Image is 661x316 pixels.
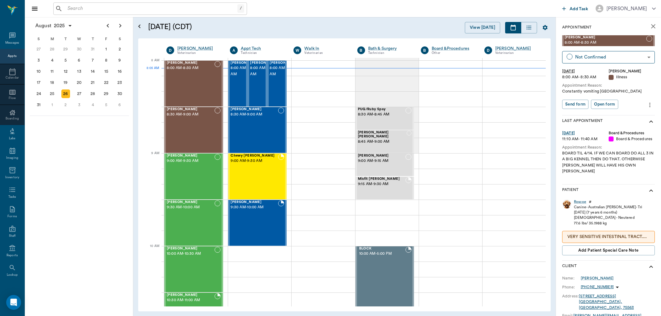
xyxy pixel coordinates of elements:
[562,89,655,94] div: Constantly vomiting [GEOGRAPHIC_DATA]
[34,89,43,98] div: Sunday, August 24, 2025
[167,247,214,251] span: [PERSON_NAME]
[562,245,655,255] button: Add patient Special Care Note
[167,251,214,257] span: 10:00 AM - 10:30 AM
[591,3,661,14] button: [PERSON_NAME]
[5,175,19,180] div: Inventory
[270,65,301,77] span: 8:00 AM - 8:30 AM
[102,19,114,32] button: Previous page
[167,158,214,164] span: 9:00 AM - 9:30 AM
[562,275,581,281] div: Name:
[230,46,238,54] div: A
[231,111,278,118] span: 8:30 AM - 9:00 AM
[48,56,56,65] div: Monday, August 4, 2025
[645,100,655,110] button: more
[355,176,414,200] div: BOOKED, 9:15 AM - 9:30 AM
[241,45,284,52] a: Appt Tech
[267,60,287,107] div: NOT_CONFIRMED, 8:00 AM - 8:30 AM
[567,234,650,240] p: VERY SENSITIVE INTESTINAL TRACT....
[231,61,262,65] span: [PERSON_NAME]
[574,210,642,215] div: [DATE] (7 years 6 months)
[88,89,97,98] div: Thursday, August 28, 2025
[115,45,124,54] div: Saturday, August 2, 2025
[355,130,414,153] div: NOT_CONFIRMED, 8:45 AM - 9:00 AM
[34,67,43,76] div: Sunday, August 10, 2025
[102,56,111,65] div: Friday, August 8, 2025
[495,45,539,52] a: [PERSON_NAME]
[61,45,70,54] div: Tuesday, July 29, 2025
[250,61,281,65] span: [PERSON_NAME]
[167,154,214,158] span: [PERSON_NAME]
[75,101,84,109] div: Wednesday, September 3, 2025
[231,65,262,77] span: 8:00 AM - 8:30 AM
[143,57,159,73] div: 8 AM
[136,15,143,38] button: Open calendar
[574,199,586,205] div: Roscoe
[562,118,603,125] p: Last Appointment
[231,204,278,210] span: 9:30 AM - 10:00 AM
[164,246,223,292] div: NOT_CONFIRMED, 10:00 AM - 10:30 AM
[7,273,18,277] div: Lookup
[578,247,638,254] span: Add patient Special Care Note
[102,45,111,54] div: Friday, August 1, 2025
[609,74,655,80] div: Illness
[75,89,84,98] div: Wednesday, August 27, 2025
[7,214,17,219] div: Forms
[34,21,53,30] span: August
[167,61,214,65] span: [PERSON_NAME]
[432,45,475,52] a: Board &Procedures
[565,36,646,40] span: [PERSON_NAME]
[358,154,405,158] span: [PERSON_NAME]
[574,215,642,220] div: [DEMOGRAPHIC_DATA] - Neutered
[114,19,126,32] button: Next page
[368,50,412,56] div: Technician
[368,45,412,52] a: Bath & Surgery
[9,136,15,141] div: Labs
[562,24,592,30] p: Appointment
[99,34,113,44] div: F
[560,3,591,14] button: Add Task
[34,101,43,109] div: Sunday, August 31, 2025
[34,78,43,87] div: Sunday, August 17, 2025
[581,275,614,281] a: [PERSON_NAME]
[113,34,126,44] div: S
[357,46,365,54] div: B
[32,34,46,44] div: S
[421,46,429,54] div: B
[88,101,97,109] div: Thursday, September 4, 2025
[148,22,311,32] h5: [DATE] (CDT)
[29,2,41,15] button: Close drawer
[5,41,20,45] div: Messages
[609,136,655,142] div: Board & Procedures
[304,45,348,52] a: Walk In
[61,56,70,65] div: Tuesday, August 5, 2025
[167,111,214,118] span: 8:30 AM - 9:00 AM
[75,45,84,54] div: Wednesday, July 30, 2025
[358,181,405,187] span: 9:15 AM - 9:30 AM
[647,118,655,125] svg: show more
[562,68,609,74] div: [DATE]
[102,78,111,87] div: Friday, August 22, 2025
[53,21,66,30] span: 2025
[48,67,56,76] div: Monday, August 11, 2025
[6,295,21,310] div: Open Intercom Messenger
[9,234,15,238] div: Staff
[495,50,539,56] div: Veterinarian
[88,45,97,54] div: Thursday, July 31, 2025
[167,107,214,111] span: [PERSON_NAME]
[358,177,405,181] span: Misfit [PERSON_NAME]
[86,34,99,44] div: T
[562,263,577,271] p: Client
[250,65,281,77] span: 8:00 AM - 8:30 AM
[581,284,614,290] p: [PHONE_NUMBER]
[177,45,221,52] div: [PERSON_NAME]
[8,195,16,199] div: Tasks
[48,45,56,54] div: Monday, July 28, 2025
[562,74,609,80] div: 8:00 AM - 8:30 AM
[48,101,56,109] div: Monday, September 1, 2025
[65,4,237,13] input: Search
[562,293,579,299] div: Address:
